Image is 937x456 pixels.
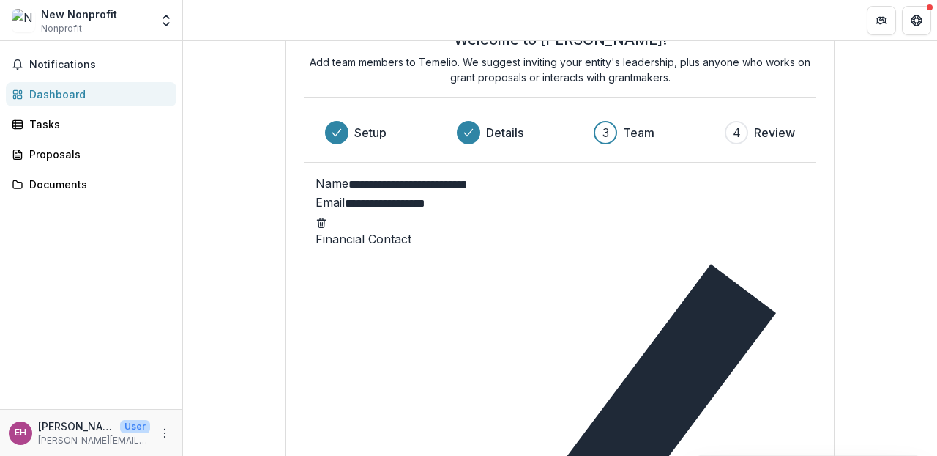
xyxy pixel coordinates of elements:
a: Documents [6,172,176,196]
h3: Review [754,124,795,141]
div: Tasks [29,117,165,132]
div: Documents [29,177,165,192]
p: User [120,420,150,433]
div: New Nonprofit [41,7,117,22]
button: Notifications [6,53,176,76]
h3: Setup [354,124,387,141]
a: Dashboard [6,82,176,106]
p: Add team members to Temelio. We suggest inviting your entity's leadership, plus anyone who works ... [304,54,816,85]
a: Proposals [6,142,176,166]
div: Dashboard [29,87,165,102]
div: Progress [325,121,795,144]
img: New Nonprofit [12,9,35,32]
button: Remove team member [316,213,327,230]
button: More [156,424,173,442]
button: Partners [867,6,896,35]
p: [PERSON_NAME][EMAIL_ADDRESS][DOMAIN_NAME] [38,434,150,447]
div: Ellen Hembree [15,428,26,438]
div: 3 [602,124,609,141]
label: Email [316,195,345,210]
h3: Team [623,124,654,141]
label: Name [316,176,348,191]
div: Proposals [29,147,165,162]
p: [PERSON_NAME] [38,419,114,434]
h3: Details [486,124,523,141]
button: Open entity switcher [156,6,176,35]
div: 4 [733,124,741,141]
button: Get Help [902,6,931,35]
span: Notifications [29,59,171,71]
span: Financial Contact [316,232,411,246]
a: Tasks [6,112,176,136]
span: Nonprofit [41,22,82,35]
